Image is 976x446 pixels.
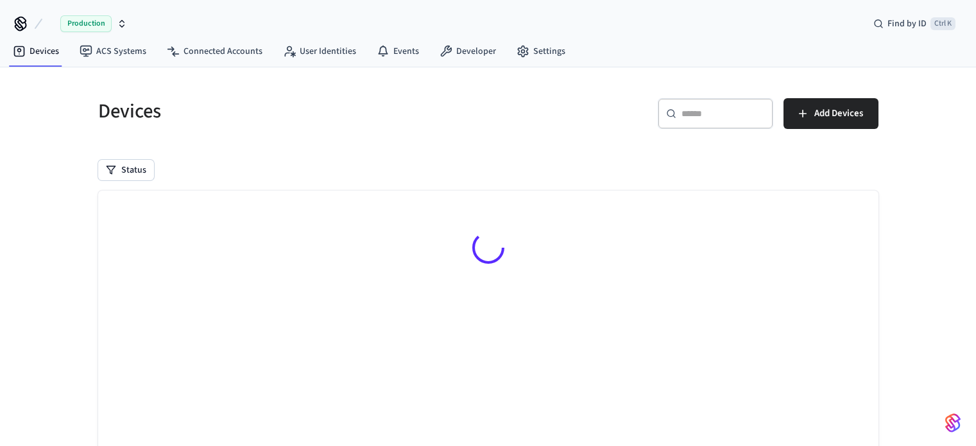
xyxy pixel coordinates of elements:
h5: Devices [98,98,481,124]
a: Connected Accounts [157,40,273,63]
span: Ctrl K [930,17,955,30]
a: Settings [506,40,576,63]
button: Status [98,160,154,180]
span: Add Devices [814,105,863,122]
a: ACS Systems [69,40,157,63]
div: Find by IDCtrl K [863,12,966,35]
a: Devices [3,40,69,63]
img: SeamLogoGradient.69752ec5.svg [945,413,961,433]
button: Add Devices [783,98,878,129]
span: Production [60,15,112,32]
span: Find by ID [887,17,927,30]
a: User Identities [273,40,366,63]
a: Events [366,40,429,63]
a: Developer [429,40,506,63]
